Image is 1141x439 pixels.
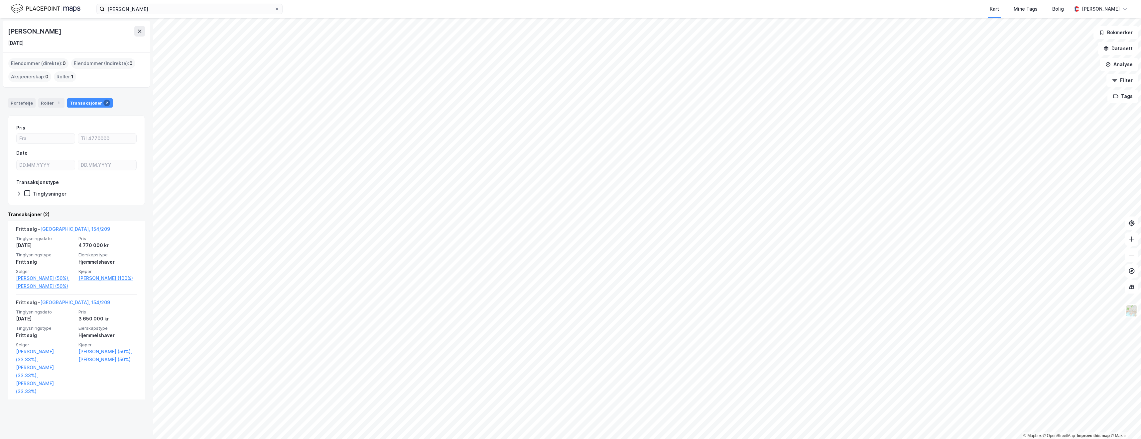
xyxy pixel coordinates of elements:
[105,4,274,14] input: Søk på adresse, matrikkel, gårdeiere, leietakere eller personer
[1108,407,1141,439] div: Kontrollprogram for chat
[78,356,137,364] a: [PERSON_NAME] (50%)
[1077,433,1110,438] a: Improve this map
[1082,5,1120,13] div: [PERSON_NAME]
[78,252,137,258] span: Eierskapstype
[16,282,74,290] a: [PERSON_NAME] (50%)
[78,309,137,315] span: Pris
[16,364,74,380] a: [PERSON_NAME] (33.33%),
[8,98,36,108] div: Portefølje
[78,269,137,274] span: Kjøper
[38,98,64,108] div: Roller
[78,348,137,356] a: [PERSON_NAME] (50%),
[67,98,113,108] div: Transaksjoner
[78,241,137,249] div: 4 770 000 kr
[16,380,74,395] a: [PERSON_NAME] (33.33%)
[16,342,74,348] span: Selger
[16,269,74,274] span: Selger
[16,124,25,132] div: Pris
[16,299,110,309] div: Fritt salg -
[16,258,74,266] div: Fritt salg
[8,71,51,82] div: Aksjeeierskap :
[1052,5,1064,13] div: Bolig
[16,225,110,236] div: Fritt salg -
[1107,90,1138,103] button: Tags
[129,59,133,67] span: 0
[1014,5,1038,13] div: Mine Tags
[8,26,63,37] div: [PERSON_NAME]
[16,241,74,249] div: [DATE]
[1043,433,1075,438] a: OpenStreetMap
[40,226,110,232] a: [GEOGRAPHIC_DATA], 154/209
[71,73,73,81] span: 1
[16,315,74,323] div: [DATE]
[1093,26,1138,39] button: Bokmerker
[78,160,136,170] input: DD.MM.YYYY
[71,58,135,69] div: Eiendommer (Indirekte) :
[78,342,137,348] span: Kjøper
[17,160,75,170] input: DD.MM.YYYY
[63,59,66,67] span: 0
[1106,74,1138,87] button: Filter
[16,252,74,258] span: Tinglysningstype
[16,178,59,186] div: Transaksjonstype
[78,331,137,339] div: Hjemmelshaver
[11,3,80,15] img: logo.f888ab2527a4732fd821a326f86c7f29.svg
[78,315,137,323] div: 3 650 000 kr
[8,39,24,47] div: [DATE]
[16,331,74,339] div: Fritt salg
[40,300,110,305] a: [GEOGRAPHIC_DATA], 154/209
[16,309,74,315] span: Tinglysningsdato
[1098,42,1138,55] button: Datasett
[990,5,999,13] div: Kart
[16,348,74,364] a: [PERSON_NAME] (33.33%),
[78,325,137,331] span: Eierskapstype
[78,274,137,282] a: [PERSON_NAME] (100%)
[8,58,68,69] div: Eiendommer (direkte) :
[1108,407,1141,439] iframe: Chat Widget
[1023,433,1042,438] a: Mapbox
[1100,58,1138,71] button: Analyse
[16,236,74,241] span: Tinglysningsdato
[45,73,49,81] span: 0
[103,100,110,106] div: 2
[16,274,74,282] a: [PERSON_NAME] (50%),
[54,71,76,82] div: Roller :
[33,191,66,197] div: Tinglysninger
[55,100,62,106] div: 1
[16,325,74,331] span: Tinglysningstype
[78,133,136,143] input: Til 4770000
[78,236,137,241] span: Pris
[78,258,137,266] div: Hjemmelshaver
[1125,305,1138,317] img: Z
[17,133,75,143] input: Fra
[8,211,145,219] div: Transaksjoner (2)
[16,149,28,157] div: Dato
